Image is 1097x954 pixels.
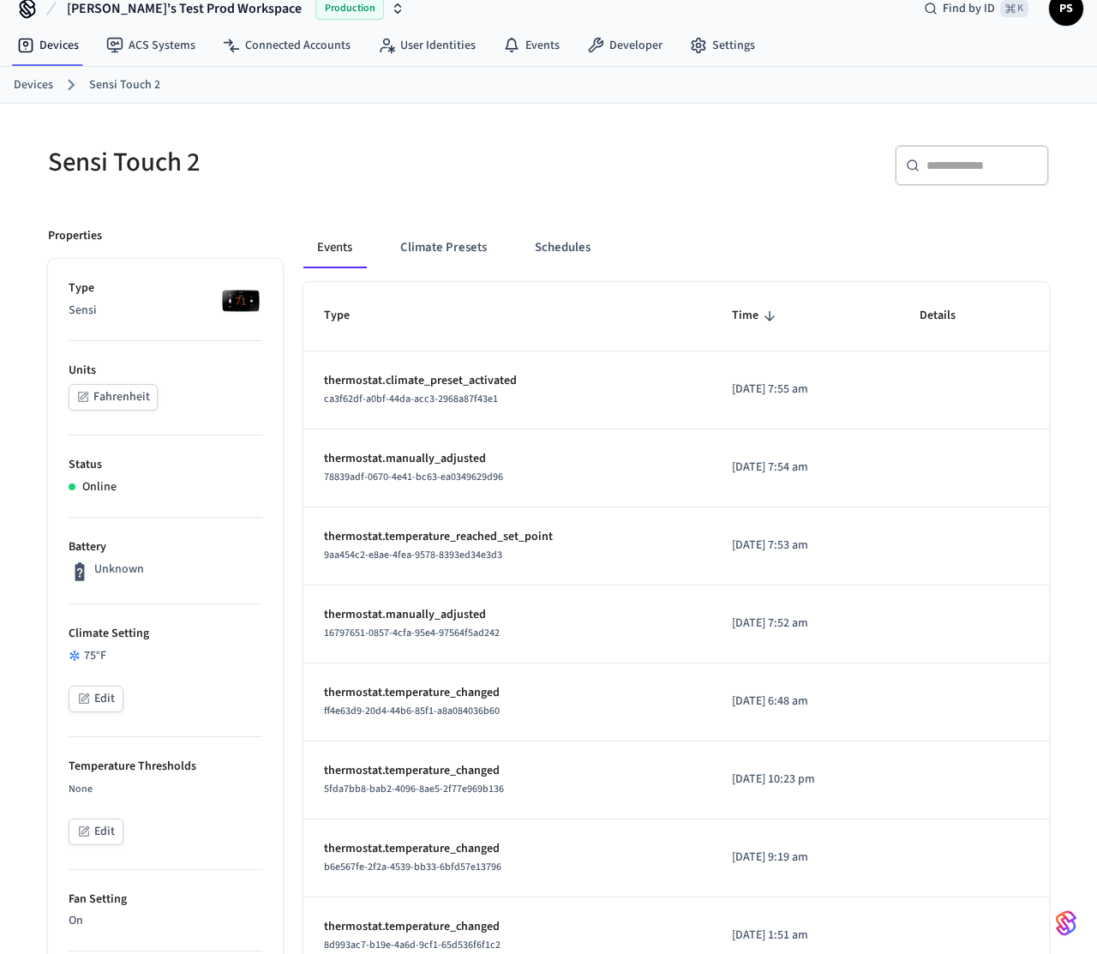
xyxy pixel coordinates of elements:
[69,686,123,712] button: Edit
[732,849,878,867] p: [DATE] 9:19 am
[573,30,676,61] a: Developer
[324,528,691,546] p: thermostat.temperature_reached_set_point
[89,76,160,94] a: Sensi Touch 2
[3,30,93,61] a: Devices
[94,561,144,579] p: Unknown
[324,392,498,406] span: ca3f62df-a0bf-44da-acc3-2968a87f43e1
[676,30,769,61] a: Settings
[209,30,364,61] a: Connected Accounts
[732,927,878,945] p: [DATE] 1:51 am
[324,548,502,562] span: 9aa454c2-e8ae-4fea-9578-8393ed34e3d3
[69,538,262,556] p: Battery
[324,762,691,780] p: thermostat.temperature_changed
[732,381,878,399] p: [DATE] 7:55 am
[324,918,691,936] p: thermostat.temperature_changed
[732,693,878,711] p: [DATE] 6:48 am
[732,771,878,789] p: [DATE] 10:23 pm
[324,782,504,796] span: 5fda7bb8-bab2-4096-8ae5-2f77e969b136
[303,227,366,268] button: Events
[364,30,489,61] a: User Identities
[69,362,262,380] p: Units
[732,537,878,555] p: [DATE] 7:53 am
[1056,909,1076,937] img: SeamLogoGradient.69752ec5.svg
[324,684,691,702] p: thermostat.temperature_changed
[732,303,781,329] span: Time
[69,891,262,909] p: Fan Setting
[324,470,503,484] span: 78839adf-0670-4e41-bc63-ea0349629d96
[69,302,262,320] p: Sensi
[69,758,262,776] p: Temperature Thresholds
[324,303,372,329] span: Type
[69,625,262,643] p: Climate Setting
[324,372,691,390] p: thermostat.climate_preset_activated
[69,279,262,297] p: Type
[69,384,158,411] button: Fahrenheit
[324,704,500,718] span: ff4e63d9-20d4-44b6-85f1-a8a084036b60
[324,860,501,874] span: b6e567fe-2f2a-4539-bb33-6bfd57e13796
[732,459,878,477] p: [DATE] 7:54 am
[69,782,93,796] span: None
[69,912,262,930] p: On
[69,819,123,845] button: Edit
[920,303,978,329] span: Details
[489,30,573,61] a: Events
[324,606,691,624] p: thermostat.manually_adjusted
[324,450,691,468] p: thermostat.manually_adjusted
[387,227,501,268] button: Climate Presets
[324,626,500,640] span: 16797651-0857-4cfa-95e4-97564f5ad242
[69,456,262,474] p: Status
[82,478,117,496] p: Online
[219,279,262,322] img: Sensi Touch 2 Smart Thermostat (Black)
[93,30,209,61] a: ACS Systems
[324,938,501,952] span: 8d993ac7-b19e-4a6d-9cf1-65d536f6f1c2
[324,840,691,858] p: thermostat.temperature_changed
[48,145,538,180] h5: Sensi Touch 2
[521,227,604,268] button: Schedules
[732,615,878,633] p: [DATE] 7:52 am
[14,76,53,94] a: Devices
[69,647,262,665] div: 75 °F
[48,227,102,245] p: Properties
